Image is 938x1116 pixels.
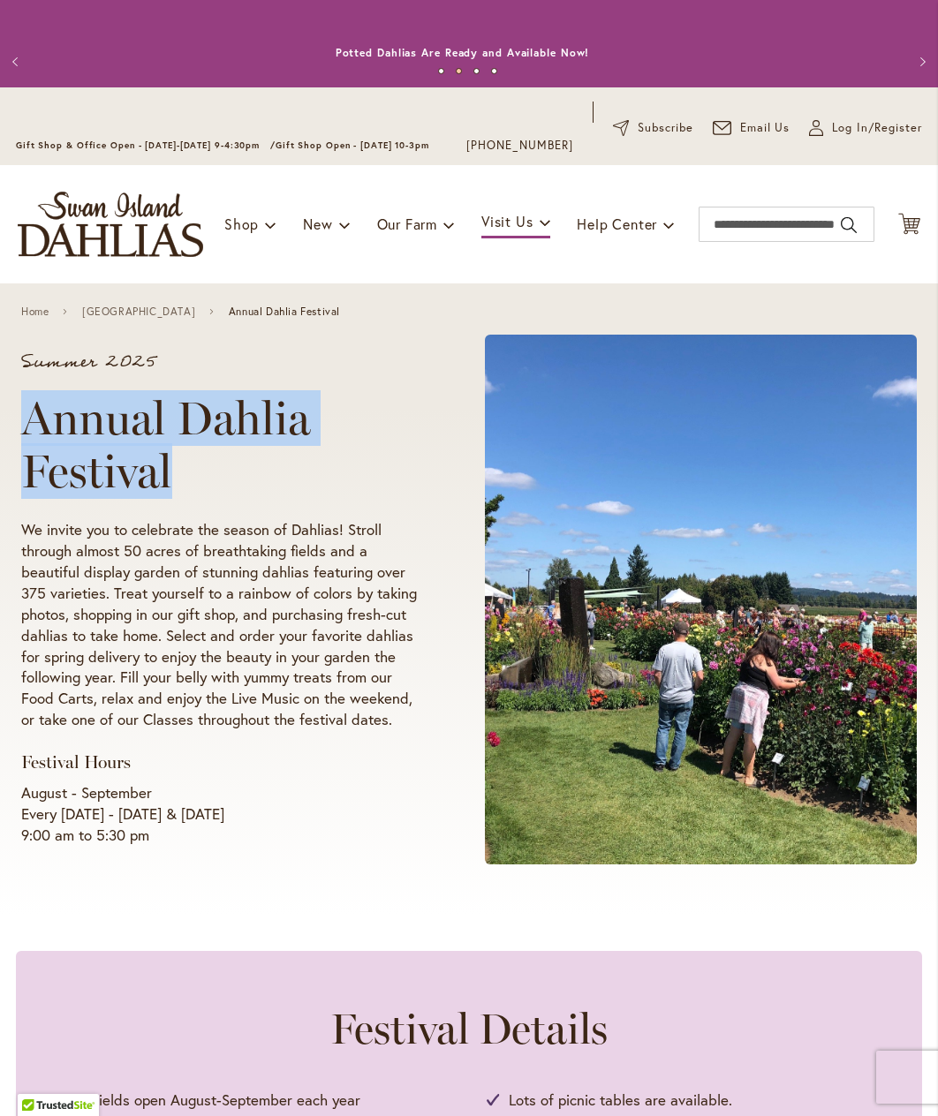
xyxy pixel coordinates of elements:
[466,137,573,155] a: [PHONE_NUMBER]
[438,68,444,74] button: 1 of 4
[377,215,437,233] span: Our Farm
[809,119,922,137] a: Log In/Register
[832,119,922,137] span: Log In/Register
[577,215,657,233] span: Help Center
[21,305,49,318] a: Home
[638,119,693,137] span: Subscribe
[21,353,418,371] p: Summer 2025
[456,68,462,74] button: 2 of 4
[82,305,195,318] a: [GEOGRAPHIC_DATA]
[224,215,259,233] span: Shop
[18,192,203,257] a: store logo
[713,119,790,137] a: Email Us
[473,68,480,74] button: 3 of 4
[903,44,938,79] button: Next
[21,751,418,773] h3: Festival Hours
[69,1004,869,1053] h2: Festival Details
[16,139,276,151] span: Gift Shop & Office Open - [DATE]-[DATE] 9-4:30pm /
[481,212,533,230] span: Visit Us
[491,68,497,74] button: 4 of 4
[276,139,429,151] span: Gift Shop Open - [DATE] 10-3pm
[740,119,790,137] span: Email Us
[229,305,340,318] span: Annual Dahlia Festival
[21,392,418,498] h1: Annual Dahlia Festival
[21,519,418,731] p: We invite you to celebrate the season of Dahlias! Stroll through almost 50 acres of breathtaking ...
[303,215,332,233] span: New
[21,782,418,846] p: August - September Every [DATE] - [DATE] & [DATE] 9:00 am to 5:30 pm
[336,46,590,59] a: Potted Dahlias Are Ready and Available Now!
[613,119,693,137] a: Subscribe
